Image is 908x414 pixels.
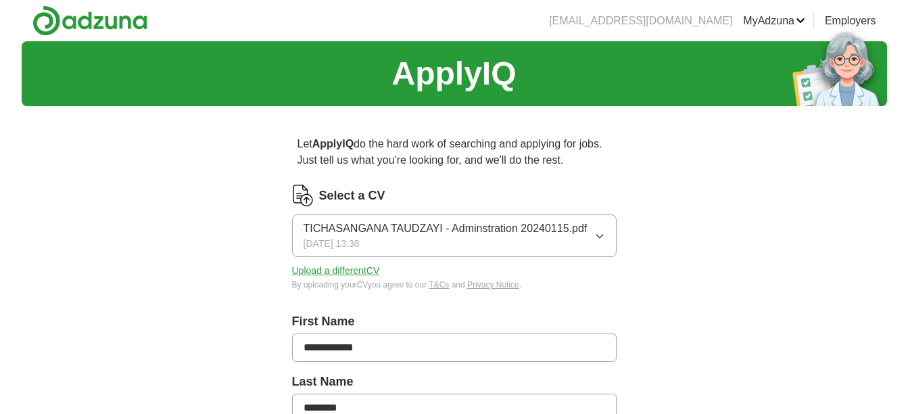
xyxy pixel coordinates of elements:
[292,214,617,257] button: TICHASANGANA TAUDZAYI - Adminstration 20240115.pdf[DATE] 13:38
[292,373,617,391] label: Last Name
[743,13,805,29] a: MyAdzuna
[32,5,147,36] img: Adzuna logo
[825,13,876,29] a: Employers
[429,280,449,290] a: T&Cs
[304,237,360,251] span: [DATE] 13:38
[292,313,617,331] label: First Name
[292,264,380,278] button: Upload a differentCV
[319,187,385,205] label: Select a CV
[292,131,617,174] p: Let do the hard work of searching and applying for jobs. Just tell us what you're looking for, an...
[467,280,519,290] a: Privacy Notice
[292,185,314,206] img: CV Icon
[292,279,617,291] div: By uploading your CV you agree to our and .
[391,49,516,98] h1: ApplyIQ
[312,138,354,149] strong: ApplyIQ
[549,13,732,29] li: [EMAIL_ADDRESS][DOMAIN_NAME]
[304,221,588,237] span: TICHASANGANA TAUDZAYI - Adminstration 20240115.pdf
